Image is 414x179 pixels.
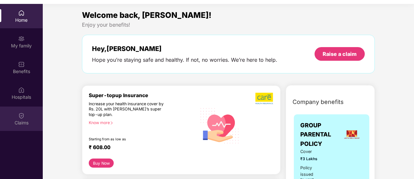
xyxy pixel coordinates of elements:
[18,61,25,68] img: svg+xml;base64,PHN2ZyBpZD0iQmVuZWZpdHMiIHhtbG5zPSJodHRwOi8vd3d3LnczLm9yZy8yMDAwL3N2ZyIgd2lkdGg9Ij...
[197,102,243,149] img: svg+xml;base64,PHN2ZyB4bWxucz0iaHR0cDovL3d3dy53My5vcmcvMjAwMC9zdmciIHhtbG5zOnhsaW5rPSJodHRwOi8vd3...
[92,45,277,53] div: Hey, [PERSON_NAME]
[255,92,274,105] img: b5dec4f62d2307b9de63beb79f102df3.png
[82,21,375,28] div: Enjoy your benefits!
[82,10,212,20] span: Welcome back, [PERSON_NAME]!
[89,137,169,142] div: Starting from as low as
[92,57,277,63] div: Hope you’re staying safe and healthy. If not, no worries. We’re here to help.
[300,165,324,178] div: Policy issued
[89,101,169,118] div: Increase your health insurance cover by Rs. 20L with [PERSON_NAME]’s super top-up plan.
[300,121,341,148] span: GROUP PARENTAL POLICY
[89,120,193,125] div: Know more
[293,97,344,107] span: Company benefits
[18,35,25,42] img: svg+xml;base64,PHN2ZyB3aWR0aD0iMjAiIGhlaWdodD0iMjAiIHZpZXdCb3g9IjAgMCAyMCAyMCIgZmlsbD0ibm9uZSIgeG...
[110,121,113,125] span: right
[300,156,324,162] span: ₹3 Lakhs
[89,144,190,152] div: ₹ 608.00
[300,148,324,155] span: Cover
[18,87,25,93] img: svg+xml;base64,PHN2ZyBpZD0iSG9zcGl0YWxzIiB4bWxucz0iaHR0cDovL3d3dy53My5vcmcvMjAwMC9zdmciIHdpZHRoPS...
[18,112,25,119] img: svg+xml;base64,PHN2ZyBpZD0iQ2xhaW0iIHhtbG5zPSJodHRwOi8vd3d3LnczLm9yZy8yMDAwL3N2ZyIgd2lkdGg9IjIwIi...
[18,10,25,16] img: svg+xml;base64,PHN2ZyBpZD0iSG9tZSIgeG1sbnM9Imh0dHA6Ly93d3cudzMub3JnLzIwMDAvc3ZnIiB3aWR0aD0iMjAiIG...
[89,159,114,168] button: Buy Now
[89,92,197,98] div: Super-topup Insurance
[343,126,361,143] img: insurerLogo
[323,50,357,58] div: Raise a claim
